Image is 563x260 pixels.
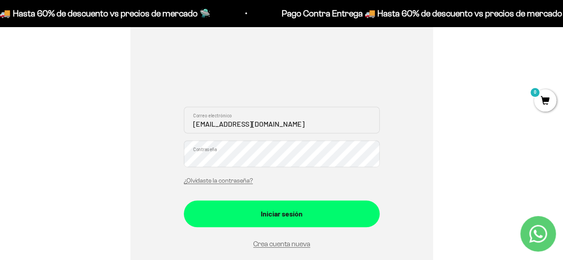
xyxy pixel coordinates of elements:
div: Iniciar sesión [202,208,362,220]
mark: 0 [530,87,540,98]
a: ¿Olvidaste la contraseña? [184,177,253,184]
iframe: Social Login Buttons [184,44,380,96]
button: Iniciar sesión [184,200,380,227]
a: Crea cuenta nueva [253,240,310,248]
a: 0 [534,96,556,106]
